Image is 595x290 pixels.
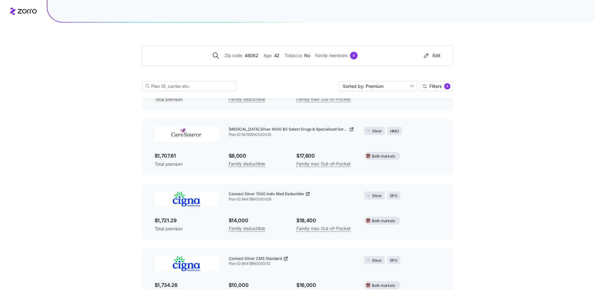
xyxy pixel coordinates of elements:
span: 42 [274,52,279,59]
span: [MEDICAL_DATA] Silver 4000 $0 Select Drugs & Specialized Services Adult Vision & Fitness [229,127,348,132]
span: $1,707.61 [155,152,219,160]
span: Both markets [372,218,395,224]
img: CareSource [155,127,219,142]
span: Plan ID: 94419IN0010012 [229,261,354,266]
input: Plan ID, carrier etc. [142,81,236,91]
span: $18,400 [296,217,354,224]
span: EPO [390,258,397,264]
span: Total premium [155,161,219,167]
span: Total premium [155,96,219,103]
img: Cigna Healthcare [155,191,219,207]
span: $1,721.29 [155,217,219,224]
span: Both markets [372,283,395,289]
span: Silver [372,193,382,199]
span: Connect Silver 7000 Indiv Med Deductible [229,191,304,197]
span: Plan ID: 54192IN0020025 [229,132,354,137]
span: Family deductible [229,225,265,232]
span: Zip code [225,52,242,59]
span: No [304,52,310,59]
span: Filters [429,84,442,89]
div: 4 [444,83,450,89]
span: Both markets [372,153,395,159]
span: Age [263,52,272,59]
span: Family deductible [229,160,265,168]
span: 46062 [245,52,258,59]
span: Plan ID: 94419IN0010009 [229,197,354,202]
span: $1,734.26 [155,281,219,289]
span: Family max Out-of-Pocket [296,95,351,103]
span: Family max Out-of-Pocket [296,160,351,168]
span: HMO [390,128,399,134]
span: Silver [372,258,382,264]
span: $14,000 [229,217,286,224]
span: $16,000 [296,281,354,289]
img: Cigna Healthcare [155,256,219,271]
button: Filters4 [420,81,453,91]
span: Connect Silver CMS Standard [229,256,282,261]
button: Edit [420,51,443,61]
span: Total premium [155,226,219,232]
div: 4 [350,52,358,59]
span: Family deductible [229,95,265,103]
span: $10,000 [229,281,286,289]
span: $17,600 [296,152,354,160]
input: Sort by [339,81,417,91]
div: Edit [422,52,440,59]
span: EPO [390,193,397,199]
span: Family members [315,52,348,59]
span: Silver [372,128,382,134]
span: $8,000 [229,152,286,160]
span: Tobacco [284,52,302,59]
span: Family max Out-of-Pocket [296,225,351,232]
